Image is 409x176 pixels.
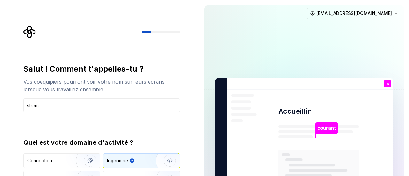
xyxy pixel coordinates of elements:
[317,125,336,131] font: courant
[278,107,311,115] font: Accueillir
[23,98,180,112] input: Han Solo
[23,139,133,146] font: Quel est votre domaine d'activité ?
[27,158,52,163] font: Conception
[316,11,392,16] font: [EMAIL_ADDRESS][DOMAIN_NAME]
[23,26,36,38] svg: Logo Supernova
[23,79,165,93] font: Vos coéquipiers pourront voir votre nom sur leurs écrans lorsque vous travaillez ensemble.
[107,158,128,163] font: Ingénierie
[307,8,401,19] button: [EMAIL_ADDRESS][DOMAIN_NAME]
[23,64,143,73] font: Salut ! Comment t'appelles-tu ?
[387,81,389,86] font: s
